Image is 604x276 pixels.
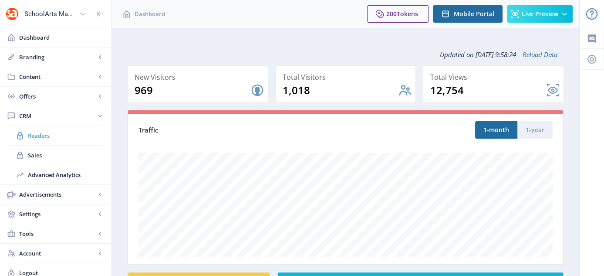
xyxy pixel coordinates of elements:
div: New Visitors [135,71,264,83]
span: Live Preview [522,10,558,17]
span: Offers [19,92,96,101]
a: Reload Data [516,50,557,59]
span: Tokens [397,10,418,18]
a: Sales [9,146,103,165]
button: 1-year [517,121,553,139]
div: Total Visitors [283,71,412,83]
span: Advertisements [19,190,96,199]
button: 200Tokens [367,5,429,23]
span: Dashboard [19,33,105,42]
a: Advanced Analytics [9,165,103,184]
button: 1-month [475,121,517,139]
span: Branding [19,53,96,61]
span: Settings [19,210,96,218]
div: 969 [135,83,250,97]
span: Mobile Portal [454,10,494,17]
span: Tools [19,229,96,238]
div: 12,754 [430,83,546,97]
button: Live Preview [507,5,573,23]
span: Content [19,72,96,81]
div: Total Views [430,71,560,83]
span: Account [19,249,96,258]
a: Readers [9,126,103,145]
button: Mobile Portal [433,5,503,23]
span: CRM [19,112,96,120]
span: Dashboard [135,10,165,18]
div: Traffic [138,125,346,135]
div: 1,018 [283,83,398,97]
span: Readers [28,131,103,140]
img: properties.app_icon.png [5,7,19,21]
div: Updated on [DATE] 9:58:24 [127,44,564,65]
div: SchoolArts Magazine [24,4,76,24]
span: Advanced Analytics [28,170,103,179]
span: Sales [28,151,103,160]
